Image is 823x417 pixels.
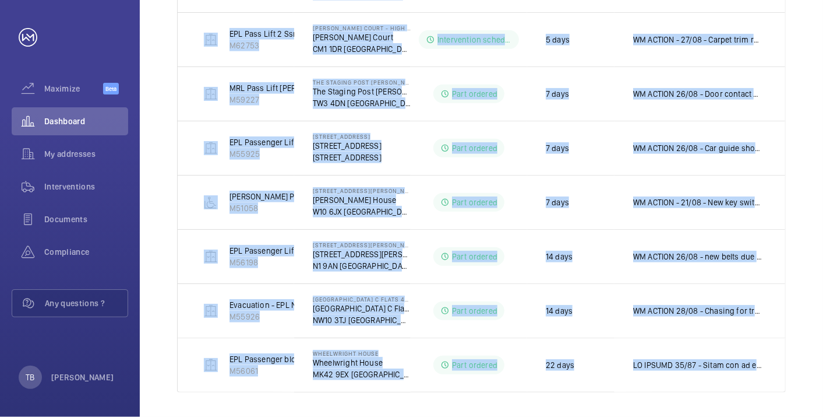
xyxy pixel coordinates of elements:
[313,24,411,31] p: [PERSON_NAME] Court - High Risk Building
[204,87,218,101] img: elevator.svg
[229,365,329,377] p: M56061
[313,206,411,218] p: W10 6JX [GEOGRAPHIC_DATA]
[633,359,762,371] p: LO IPSUMD 35/87 - Sitam con ad elits 23/89 - Doeiu te incid UTL Etdolore MA ALIQUA 53/16 - Enimad...
[313,303,411,314] p: [GEOGRAPHIC_DATA] C Flats 45-101
[633,305,762,317] p: WM ACTION 28/08 - Chasing for tracking [DATE] 27/08 - Awaiting update 26/08 - Chased for confirme...
[229,136,296,148] p: EPL Passenger Lift
[633,34,762,45] p: WM ACTION - 27/08 - Carpet trim required, to be made up
[229,40,330,51] p: M62753
[204,304,218,318] img: elevator.svg
[313,31,411,43] p: [PERSON_NAME] Court
[313,194,411,206] p: [PERSON_NAME] House
[229,353,329,365] p: EPL Passenger block 25/33
[633,142,762,154] p: WM ACTION 26/08 - Car guide shoes due in [DATE] 22/08 - Parts on order ETA [DATE] 27th. WM ACTION...
[229,28,330,40] p: EPL Pass Lift 2 Ssnhg01482
[452,305,497,317] p: Part ordered
[204,250,218,264] img: elevator.svg
[44,213,128,225] span: Documents
[313,296,411,303] p: [GEOGRAPHIC_DATA] C Flats 45-101 - High Risk Building
[103,83,119,94] span: Beta
[229,245,296,257] p: EPL Passenger Lift
[229,82,338,94] p: MRL Pass Lift [PERSON_NAME]
[45,297,128,309] span: Any questions ?
[452,88,497,100] p: Part ordered
[44,181,128,192] span: Interventions
[633,88,762,100] p: WM ACTION 26/08 - Door contact due in [DATE] - Part on order ETA TBC. WM ACTION - 21/08 - Car doo...
[633,251,762,262] p: WM ACTION 26/08 - new belts due in [DATE] 22.08 - Scaffolding has been done, Belts on order ETA T...
[452,142,497,154] p: Part ordered
[51,372,114,383] p: [PERSON_NAME]
[546,34,570,45] p: 5 days
[437,34,512,45] p: Intervention scheduled
[229,148,296,160] p: M55925
[313,350,411,357] p: Wheelwright House
[229,202,335,214] p: M51058
[229,94,338,106] p: M59227
[546,142,569,154] p: 7 days
[313,86,411,97] p: The Staging Post [PERSON_NAME] Court
[229,299,366,311] p: Evacuation - EPL No 4 Flats 45-101 R/h
[633,197,762,208] p: WM ACTION - 21/08 - New key switch on order due in [DATE]
[313,152,382,163] p: [STREET_ADDRESS]
[313,248,411,260] p: [STREET_ADDRESS][PERSON_NAME]
[452,359,497,371] p: Part ordered
[313,187,411,194] p: [STREET_ADDRESS][PERSON_NAME]
[546,251,573,262] p: 14 days
[313,369,411,380] p: MK42 9EX [GEOGRAPHIC_DATA]
[313,357,411,369] p: Wheelwright House
[452,251,497,262] p: Part ordered
[204,195,218,209] img: platform_lift.svg
[44,115,128,127] span: Dashboard
[44,83,103,94] span: Maximize
[546,88,569,100] p: 7 days
[313,314,411,326] p: NW10 3TJ [GEOGRAPHIC_DATA]
[204,358,218,372] img: elevator.svg
[313,79,411,86] p: The Staging Post [PERSON_NAME] Court
[44,246,128,258] span: Compliance
[204,141,218,155] img: elevator.svg
[313,97,411,109] p: TW3 4DN [GEOGRAPHIC_DATA]
[546,359,574,371] p: 22 days
[44,148,128,160] span: My addresses
[313,140,382,152] p: [STREET_ADDRESS]
[313,43,411,55] p: CM1 1DR [GEOGRAPHIC_DATA]
[452,197,497,208] p: Part ordered
[229,311,366,323] p: M55926
[546,197,569,208] p: 7 days
[313,241,411,248] p: [STREET_ADDRESS][PERSON_NAME]
[204,33,218,47] img: elevator.svg
[546,305,573,317] p: 14 days
[313,133,382,140] p: [STREET_ADDRESS]
[26,372,34,383] p: TB
[313,260,411,272] p: N1 9AN [GEOGRAPHIC_DATA]
[229,191,335,202] p: [PERSON_NAME] Platform Lift
[229,257,296,268] p: M56198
